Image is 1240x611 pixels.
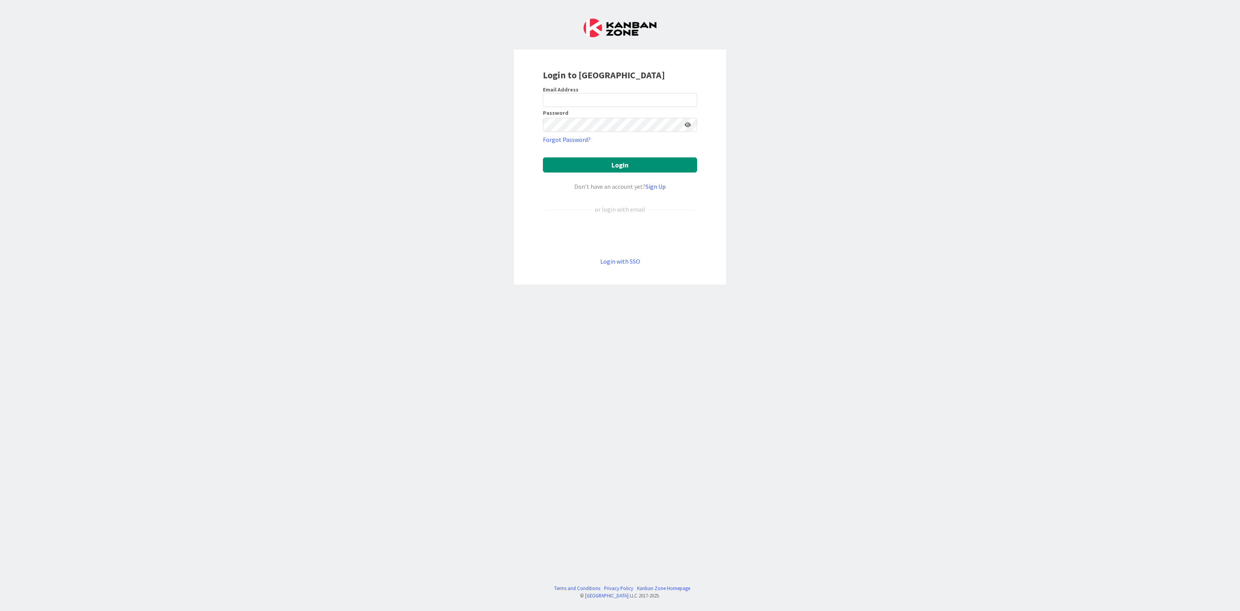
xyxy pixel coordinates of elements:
[593,205,647,214] div: or login with email
[646,183,666,190] a: Sign Up
[600,257,640,265] a: Login with SSO
[585,592,629,599] a: [GEOGRAPHIC_DATA]
[584,19,656,37] img: Kanban Zone
[637,585,690,592] a: Kanban Zone Homepage
[539,227,701,244] iframe: Knop Inloggen met Google
[543,182,697,191] div: Don’t have an account yet?
[543,135,591,144] a: Forgot Password?
[543,157,697,173] button: Login
[604,585,633,592] a: Privacy Policy
[543,110,568,116] label: Password
[550,592,690,599] div: © LLC 2017- 2025 .
[543,86,579,93] label: Email Address
[543,227,697,244] div: Inloggen met Google. Wordt geopend in een nieuw tabblad
[543,69,665,81] b: Login to [GEOGRAPHIC_DATA]
[554,585,600,592] a: Terms and Conditions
